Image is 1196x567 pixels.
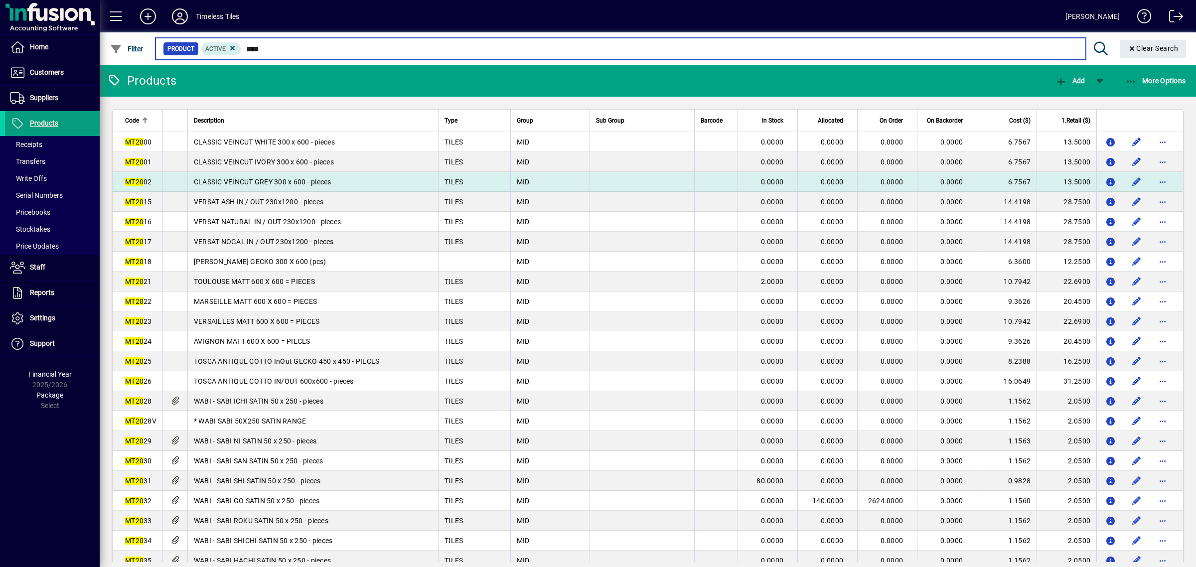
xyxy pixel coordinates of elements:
div: Code [125,115,156,126]
span: 2.0000 [761,278,784,285]
a: Knowledge Base [1130,2,1152,34]
span: TILES [445,437,463,445]
span: 0.0000 [881,377,903,385]
span: 0.0000 [940,397,963,405]
span: Settings [30,314,55,322]
span: 0.0000 [881,238,903,246]
span: 0.0000 [940,437,963,445]
div: In Stock [744,115,792,126]
td: 13.5000 [1037,152,1096,172]
span: 0.0000 [881,258,903,266]
span: 28V [125,417,156,425]
span: Sub Group [596,115,624,126]
span: 0.0000 [761,457,784,465]
button: More options [1155,194,1171,210]
td: 14.4198 [977,212,1037,232]
span: 30 [125,457,152,465]
span: Package [36,391,63,399]
span: Staff [30,263,45,271]
span: 0.0000 [881,198,903,206]
span: 0.0000 [940,357,963,365]
td: 10.7942 [977,272,1037,291]
span: 0.0000 [761,178,784,186]
div: Timeless Tiles [196,8,239,24]
span: 0.0000 [940,258,963,266]
em: MT20 [125,278,144,285]
span: 0.0000 [821,158,844,166]
td: 14.4198 [977,232,1037,252]
em: MT20 [125,198,144,206]
button: Edit [1129,393,1145,409]
button: Edit [1129,493,1145,509]
span: TOSCA ANTIQUE COTTO IN/OUT 600x600 - pieces [194,377,354,385]
span: Support [30,339,55,347]
span: 0.0000 [881,178,903,186]
td: 1.1562 [977,391,1037,411]
span: WABI - SABI SAN SATIN 50 x 250 - pieces [194,457,323,465]
span: TILES [445,178,463,186]
td: 6.7567 [977,152,1037,172]
span: 0.0000 [821,397,844,405]
a: Reports [5,281,100,305]
span: Cost ($) [1009,115,1031,126]
button: More options [1155,353,1171,369]
button: More options [1155,373,1171,389]
button: Edit [1129,194,1145,210]
span: 0.0000 [821,437,844,445]
button: Edit [1129,313,1145,329]
span: MID [517,377,530,385]
em: MT20 [125,258,144,266]
span: 0.0000 [881,218,903,226]
div: On Order [864,115,912,126]
button: Edit [1129,513,1145,529]
span: Receipts [10,141,42,148]
span: 0.0000 [881,337,903,345]
span: TILES [445,357,463,365]
span: 0.0000 [940,297,963,305]
button: More options [1155,393,1171,409]
td: 6.7567 [977,172,1037,192]
td: 2.0500 [1037,451,1096,471]
button: Edit [1129,214,1145,230]
em: MT20 [125,317,144,325]
td: 10.7942 [977,311,1037,331]
span: 0.0000 [761,357,784,365]
span: TILES [445,158,463,166]
mat-chip: Activation Status: Active [201,42,241,55]
em: MT20 [125,417,144,425]
a: Serial Numbers [5,187,100,204]
div: Barcode [701,115,732,126]
span: 0.0000 [761,437,784,445]
a: Write Offs [5,170,100,187]
button: Edit [1129,293,1145,309]
button: Edit [1129,353,1145,369]
td: 8.2388 [977,351,1037,371]
span: 0.0000 [881,397,903,405]
em: MT20 [125,238,144,246]
span: MID [517,317,530,325]
button: Edit [1129,234,1145,250]
span: Active [205,45,226,52]
button: Edit [1129,473,1145,489]
button: Filter [108,40,146,58]
span: MID [517,138,530,146]
span: 0.0000 [881,158,903,166]
span: 0.0000 [761,297,784,305]
span: VERSAILLES MATT 600 X 600 = PIECES [194,317,320,325]
span: 18 [125,258,152,266]
td: 31.2500 [1037,371,1096,391]
button: More options [1155,234,1171,250]
em: MT20 [125,297,144,305]
em: MT20 [125,337,144,345]
td: 13.5000 [1037,132,1096,152]
span: VERSAT ASH IN / OUT 230x1200 - pieces [194,198,323,206]
button: More options [1155,214,1171,230]
span: 28 [125,397,152,405]
span: TILES [445,278,463,285]
span: VERSAT NATURAL IN / OUT 230x1200 - pieces [194,218,341,226]
button: More options [1155,134,1171,150]
span: 15 [125,198,152,206]
span: 01 [125,158,152,166]
span: Group [517,115,533,126]
span: MID [517,198,530,206]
